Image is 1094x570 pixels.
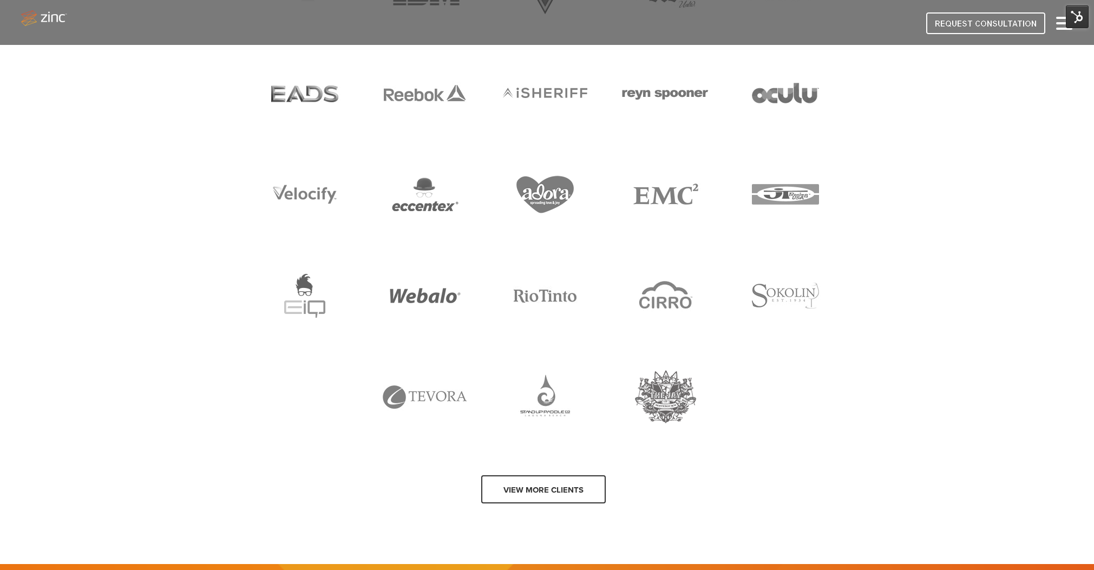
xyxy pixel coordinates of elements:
[392,178,458,211] img: Eccentex
[390,288,461,303] img: Webalo
[503,77,587,110] img: iSheriff
[383,381,467,414] img: Tevora
[622,81,709,105] img: Reyn Spooner logo
[752,83,819,103] img: Oculus
[519,374,572,420] img: SUPCO logo
[273,185,337,204] img: Velocify
[635,370,696,424] img: clients-img13.png
[516,175,574,213] img: Adora Dolls
[481,475,606,503] a: View more clients
[263,77,347,110] img: EADS
[639,272,692,319] img: Cirro logo
[284,274,325,318] img: EiQ Networks
[623,178,708,211] img: EMC
[513,286,577,305] img: Rio Tinto
[383,77,467,110] img: Reebok
[1066,5,1089,28] img: HubSpot Tools Menu Toggle
[752,184,819,205] img: JT Racing
[926,12,1045,34] img: REQUEST CONSULTATION
[743,279,828,312] img: Sokolin logo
